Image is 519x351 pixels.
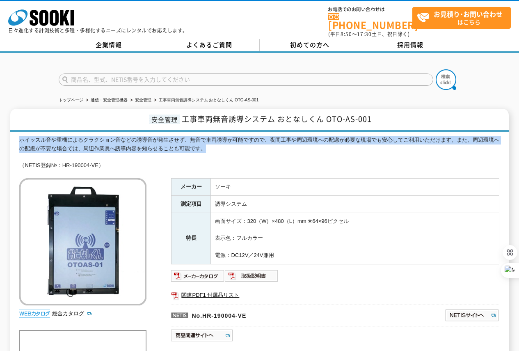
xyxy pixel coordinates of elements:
[211,179,499,196] td: ソーキ
[171,195,211,213] th: 測定項目
[19,136,499,170] div: ホイッスル音や重機によるクラクション音などの誘導音が発生させず、無音で車両誘導が可能ですので、夜間工事や周辺環境への配慮が必要な現場でも安心してご利用いただけます。また、周辺環境への配慮が不要な...
[260,39,360,51] a: 初めての方へ
[171,290,499,301] a: 関連PDF1 付属品リスト
[357,30,372,38] span: 17:30
[8,28,188,33] p: 日々進化する計測技術と多種・多様化するニーズにレンタルでお応えします。
[52,310,92,317] a: 総合カタログ
[341,30,352,38] span: 8:50
[182,113,372,124] span: 工事車両無音誘導システム おとなしくん OTO-AS-001
[59,39,159,51] a: 企業情報
[225,275,279,281] a: 取扱説明書
[171,275,225,281] a: メーカーカタログ
[171,179,211,196] th: メーカー
[171,329,234,342] img: 商品関連サイトへ
[19,310,50,318] img: webカタログ
[171,305,366,324] p: No.HR-190004-VE
[149,115,180,124] span: 安全管理
[436,69,456,90] img: btn_search.png
[434,9,503,19] strong: お見積り･お問い合わせ
[412,7,511,29] a: お見積り･お問い合わせはこちら
[290,40,329,49] span: 初めての方へ
[171,269,225,282] img: メーカーカタログ
[360,39,461,51] a: 採用情報
[159,39,260,51] a: よくあるご質問
[211,195,499,213] td: 誘導システム
[328,7,412,12] span: お電話でのお問い合わせは
[91,98,128,102] a: 通信・安全管理機器
[445,309,499,322] img: NETISサイトへ
[135,98,151,102] a: 安全管理
[19,178,146,305] img: 工事車両無音誘導システム おとなしくん OTO-AS-001
[59,98,83,102] a: トップページ
[225,269,279,282] img: 取扱説明書
[328,30,409,38] span: (平日 ～ 土日、祝日除く)
[171,213,211,264] th: 特長
[153,96,259,105] li: 工事車両無音誘導システム おとなしくん OTO-AS-001
[59,73,433,86] input: 商品名、型式、NETIS番号を入力してください
[417,7,510,28] span: はこちら
[328,13,412,30] a: [PHONE_NUMBER]
[211,213,499,264] td: 画面サイズ：320（W）×480（L）mm ※64×96ピクセル 表示色：フルカラー 電源：DC12V／24V兼用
